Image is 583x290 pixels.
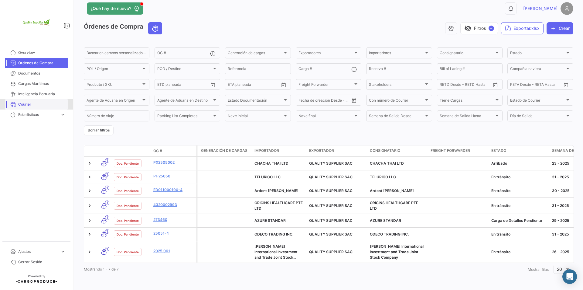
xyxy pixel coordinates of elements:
[117,250,139,254] span: Doc. Pendiente
[18,50,66,55] span: Overview
[5,58,68,68] a: Órdenes de Compra
[87,231,93,237] a: Expand/Collapse Row
[370,218,401,223] span: AZURE STANDAR
[307,145,367,156] datatable-header-cell: Exportador
[228,52,282,56] span: Generación de cargas
[440,99,494,103] span: Tiene Cargas
[153,231,194,236] a: 25051-4
[21,7,52,38] img: 2e1e32d8-98e2-4bbc-880e-a7f20153c351.png
[18,112,58,117] span: Estadísticas
[117,218,139,223] span: Doc. Pendiente
[153,248,194,254] a: 2025.061
[367,145,428,156] datatable-header-cell: Consignatario
[370,161,404,166] span: CHACHA THAI LTD
[370,148,400,153] span: Consignatario
[309,232,353,236] span: QUALITY SUPPLIER SAC
[87,174,93,180] a: Expand/Collapse Row
[5,79,68,89] a: Cargas Marítimas
[440,115,494,119] span: Semana de Salida Hasta
[440,83,451,88] input: Desde
[18,102,66,107] span: Courier
[501,22,544,34] button: Exportar.xlsx
[370,244,424,260] span: Phan Nguyen International Investment and Trade Joint Stock Company
[228,99,282,103] span: Estado Documentación
[87,218,93,224] a: Expand/Collapse Row
[117,188,139,193] span: Doc. Pendiente
[314,99,338,103] input: Hasta
[18,249,58,254] span: Ajustes
[309,148,334,153] span: Exportador
[528,267,549,272] span: Mostrar filas
[279,80,288,89] button: Open calendar
[87,99,141,103] span: Agente de Aduana en Origen
[87,2,143,15] button: ¿Qué hay de nuevo?
[491,148,506,153] span: Estado
[431,148,470,153] span: Freight Forwarder
[151,146,196,156] datatable-header-cell: OC #
[561,80,571,89] button: Open calendar
[153,217,194,222] a: 273460
[111,148,151,153] datatable-header-cell: Estado Doc.
[18,259,66,265] span: Cerrar Sesión
[84,267,119,271] span: Mostrando 1 - 7 de 7
[309,250,353,254] span: QUALITY SUPPLIER SAC
[5,47,68,58] a: Overview
[5,89,68,99] a: Inteligencia Portuaria
[18,81,66,86] span: Cargas Marítimas
[369,52,424,56] span: Importadores
[197,145,252,156] datatable-header-cell: Generación de cargas
[153,173,194,179] a: PI-25050
[370,201,418,211] span: ORIGINS HEALTHCARE PTE LTD
[228,83,239,88] input: Desde
[153,148,162,154] span: OC #
[87,249,93,255] a: Expand/Collapse Row
[117,232,139,237] span: Doc. Pendiente
[117,175,139,180] span: Doc. Pendiente
[557,267,562,272] span: 20
[460,22,498,34] button: visibility_offFiltros✓
[510,115,565,119] span: Día de Salida
[428,145,489,156] datatable-header-cell: Freight Forwarder
[105,229,109,234] span: 1
[369,83,424,88] span: Stakeholders
[491,203,547,208] div: En tránsito
[298,99,309,103] input: Desde
[5,68,68,79] a: Documentos
[510,52,565,56] span: Estado
[105,201,109,205] span: 1
[153,202,194,208] a: 4320002993
[60,112,66,117] span: expand_more
[5,99,68,110] a: Courier
[172,83,197,88] input: Hasta
[18,91,66,97] span: Inteligencia Portuaria
[489,26,494,31] span: ✓
[201,148,247,153] span: Generación de cargas
[254,244,298,265] span: Phan Nguyen International Investment and Trade Joint Stock Company
[254,175,281,179] span: TELURICO LLC
[309,161,353,166] span: QUALITY SUPPLIER SAC
[309,218,353,223] span: QUALITY SUPPLIER SAC
[157,83,168,88] input: Desde
[309,175,353,179] span: QUALITY SUPPLIER SAC
[87,83,141,88] span: Producto / SKU
[87,188,93,194] a: Expand/Collapse Row
[370,188,414,193] span: Ardent Mills
[105,158,109,163] span: 1
[228,115,282,119] span: Nave inicial
[117,203,139,208] span: Doc. Pendiente
[298,83,353,88] span: Freight Forwarder
[370,232,409,236] span: ODECO TRADING INC.
[252,145,307,156] datatable-header-cell: Importador
[525,83,550,88] input: Hasta
[84,22,164,34] h3: Órdenes de Compra
[18,71,66,76] span: Documentos
[117,161,139,166] span: Doc. Pendiente
[254,161,288,166] span: CHACHA THAI LTD
[561,2,573,15] img: placeholder-user.png
[309,203,353,208] span: QUALITY SUPPLIER SAC
[148,23,162,34] button: Ocean
[254,148,279,153] span: Importador
[510,68,565,72] span: Compañía naviera
[87,203,93,209] a: Expand/Collapse Row
[105,172,109,176] span: 1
